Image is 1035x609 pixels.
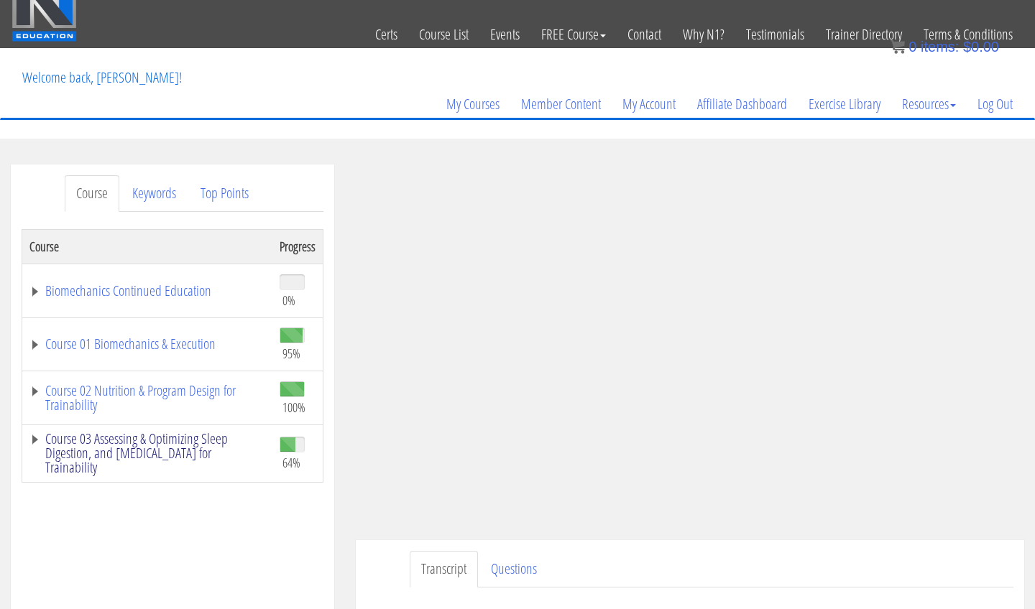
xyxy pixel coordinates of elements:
[282,292,295,308] span: 0%
[963,39,999,55] bdi: 0.00
[686,70,798,139] a: Affiliate Dashboard
[479,551,548,587] a: Questions
[189,175,260,212] a: Top Points
[282,345,300,361] span: 95%
[798,70,891,139] a: Exercise Library
[891,70,967,139] a: Resources
[272,229,323,264] th: Progress
[410,551,478,587] a: Transcript
[282,455,300,470] span: 64%
[891,39,905,54] img: icon11.png
[436,70,510,139] a: My Courses
[612,70,686,139] a: My Account
[29,383,265,412] a: Course 02 Nutrition & Program Design for Trainability
[29,337,265,351] a: Course 01 Biomechanics & Execution
[29,432,265,475] a: Course 03 Assessing & Optimizing Sleep Digestion, and [MEDICAL_DATA] for Trainability
[891,39,999,55] a: 0 items: $0.00
[282,399,305,415] span: 100%
[11,49,193,106] p: Welcome back, [PERSON_NAME]!
[963,39,971,55] span: $
[22,229,273,264] th: Course
[510,70,612,139] a: Member Content
[29,284,265,298] a: Biomechanics Continued Education
[65,175,119,212] a: Course
[121,175,188,212] a: Keywords
[921,39,959,55] span: items:
[908,39,916,55] span: 0
[967,70,1023,139] a: Log Out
